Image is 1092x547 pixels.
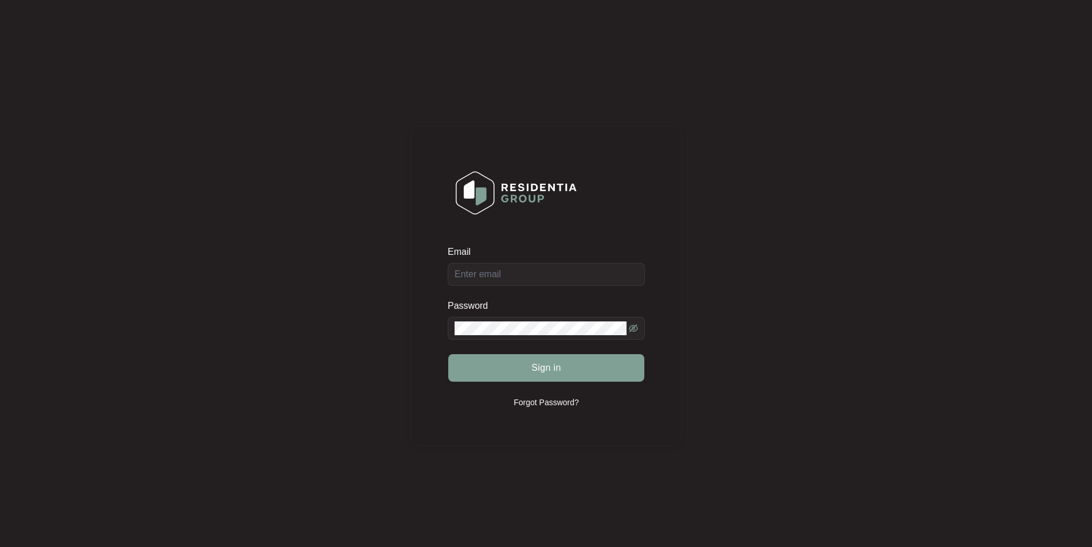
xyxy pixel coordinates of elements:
[448,354,644,382] button: Sign in
[629,324,638,333] span: eye-invisible
[448,164,584,222] img: Login Logo
[514,397,579,408] p: Forgot Password?
[531,361,561,375] span: Sign in
[455,321,627,335] input: Password
[448,246,479,258] label: Email
[448,300,496,312] label: Password
[448,263,645,286] input: Email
